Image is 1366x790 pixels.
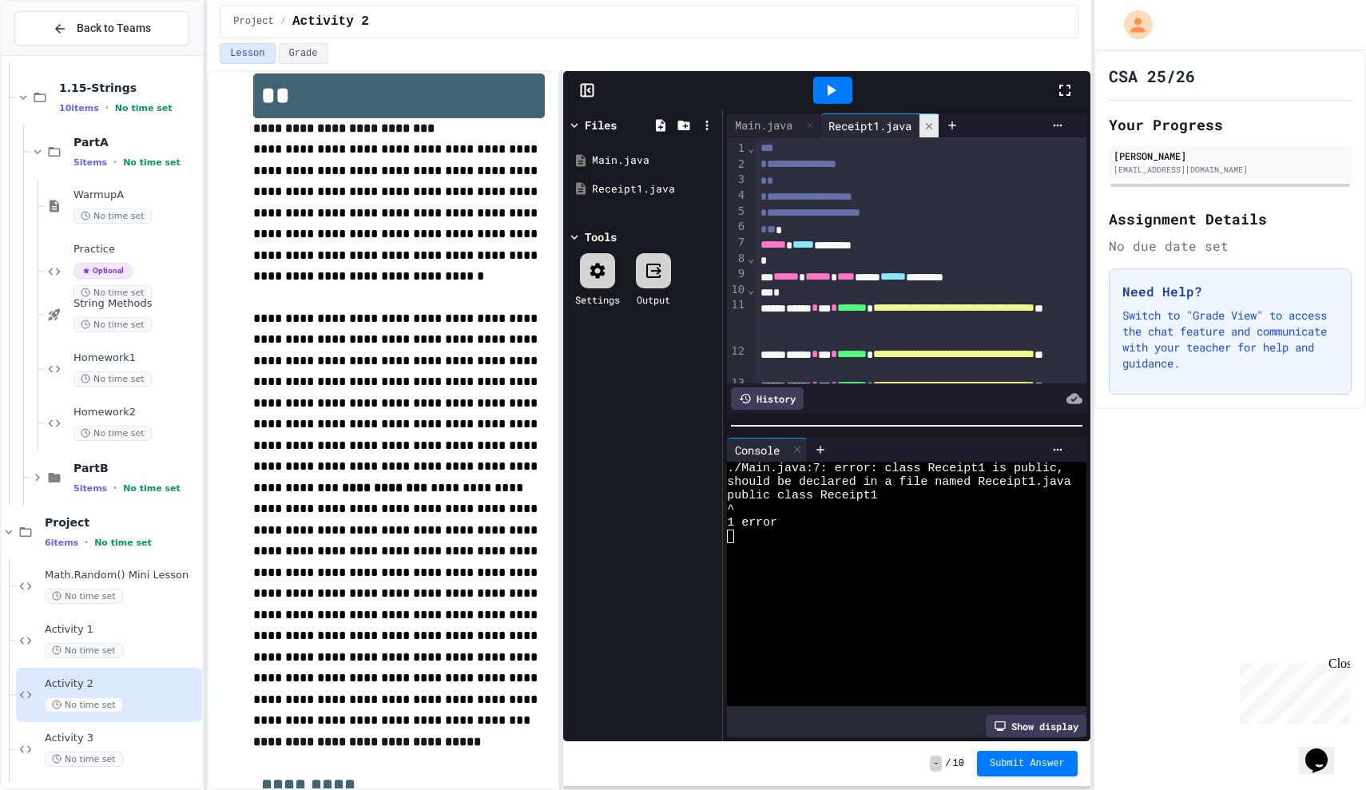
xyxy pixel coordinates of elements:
div: 10 [727,282,747,297]
div: Show display [986,715,1086,737]
span: • [113,482,117,494]
button: Back to Teams [14,11,189,46]
span: 10 [953,757,964,770]
div: 2 [727,157,747,173]
span: Activity 1 [45,623,199,637]
span: Math.Random() Mini Lesson [45,569,199,582]
button: Grade [279,43,328,64]
div: 1 [727,141,747,157]
div: 4 [727,188,747,204]
span: Back to Teams [77,20,151,37]
button: Lesson [220,43,275,64]
div: History [731,387,804,410]
span: No time set [45,589,123,604]
span: WarmupA [73,189,199,202]
span: / [945,757,951,770]
button: Submit Answer [977,751,1078,776]
div: Main.java [727,113,820,137]
span: No time set [45,752,123,767]
div: 8 [727,251,747,267]
span: Homework2 [73,406,199,419]
div: 13 [727,375,747,407]
div: 7 [727,235,747,251]
span: should be declared in a file named Receipt1.java [727,475,1071,489]
span: public class Receipt1 [727,489,877,502]
span: No time set [73,371,152,387]
span: 5 items [73,483,107,494]
span: Optional [73,263,133,279]
div: Console [727,442,788,459]
div: Receipt1.java [820,117,919,134]
span: Project [45,515,199,530]
span: Activity 2 [292,12,369,31]
span: Fold line [747,283,755,296]
div: 6 [727,219,747,235]
div: Output [637,292,670,307]
span: ^ [727,502,734,516]
div: [PERSON_NAME] [1114,149,1347,163]
h3: Need Help? [1122,282,1338,301]
span: No time set [73,208,152,224]
span: ./Main.java:7: error: class Receipt1 is public, [727,462,1064,475]
div: No due date set [1109,236,1352,256]
div: 3 [727,172,747,188]
span: - [930,756,942,772]
h1: CSA 25/26 [1109,65,1195,87]
span: Activity 3 [45,732,199,745]
div: Settings [575,292,620,307]
span: Submit Answer [990,757,1065,770]
div: Chat with us now!Close [6,6,110,101]
div: [EMAIL_ADDRESS][DOMAIN_NAME] [1114,164,1347,176]
h2: Your Progress [1109,113,1352,136]
span: 5 items [73,157,107,168]
div: My Account [1107,6,1157,43]
h2: Assignment Details [1109,208,1352,230]
div: Files [585,117,617,133]
span: No time set [94,538,152,548]
div: Console [727,438,808,462]
div: Receipt1.java [820,113,939,137]
span: Fold line [747,141,755,154]
div: Tools [585,228,617,245]
span: Practice [73,243,199,256]
span: • [105,101,109,114]
div: Main.java [727,117,800,133]
span: Project [233,15,273,28]
div: 9 [727,266,747,282]
div: 5 [727,204,747,220]
span: Fold line [747,252,755,264]
div: Main.java [592,153,717,169]
span: No time set [73,317,152,332]
span: PartB [73,461,199,475]
span: 10 items [59,103,99,113]
div: 12 [727,343,747,375]
span: No time set [115,103,173,113]
span: String Methods [73,297,199,311]
span: 1 error [727,516,777,530]
span: No time set [123,157,181,168]
iframe: chat widget [1299,726,1350,774]
span: • [85,536,88,549]
span: No time set [45,697,123,713]
span: 1.15-Strings [59,81,199,95]
span: Activity 2 [45,677,199,691]
span: No time set [73,426,152,441]
span: 6 items [45,538,78,548]
span: Homework1 [73,351,199,365]
span: No time set [123,483,181,494]
span: • [113,156,117,169]
span: No time set [45,643,123,658]
span: / [280,15,286,28]
iframe: chat widget [1233,657,1350,724]
div: Receipt1.java [592,181,717,197]
div: 11 [727,297,747,343]
p: Switch to "Grade View" to access the chat feature and communicate with your teacher for help and ... [1122,308,1338,371]
span: PartA [73,135,199,149]
span: No time set [73,285,152,300]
